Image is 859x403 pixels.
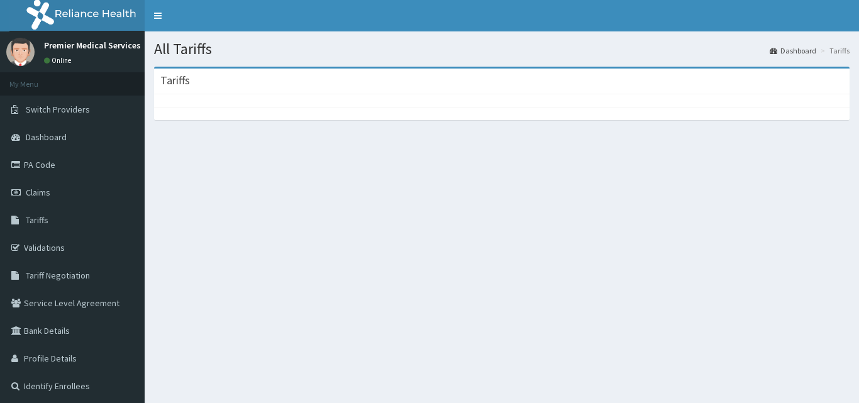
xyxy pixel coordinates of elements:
[26,104,90,115] span: Switch Providers
[44,56,74,65] a: Online
[26,214,48,226] span: Tariffs
[160,75,190,86] h3: Tariffs
[817,45,850,56] li: Tariffs
[770,45,816,56] a: Dashboard
[154,41,850,57] h1: All Tariffs
[26,270,90,281] span: Tariff Negotiation
[26,187,50,198] span: Claims
[44,41,141,50] p: Premier Medical Services
[6,38,35,66] img: User Image
[26,131,67,143] span: Dashboard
